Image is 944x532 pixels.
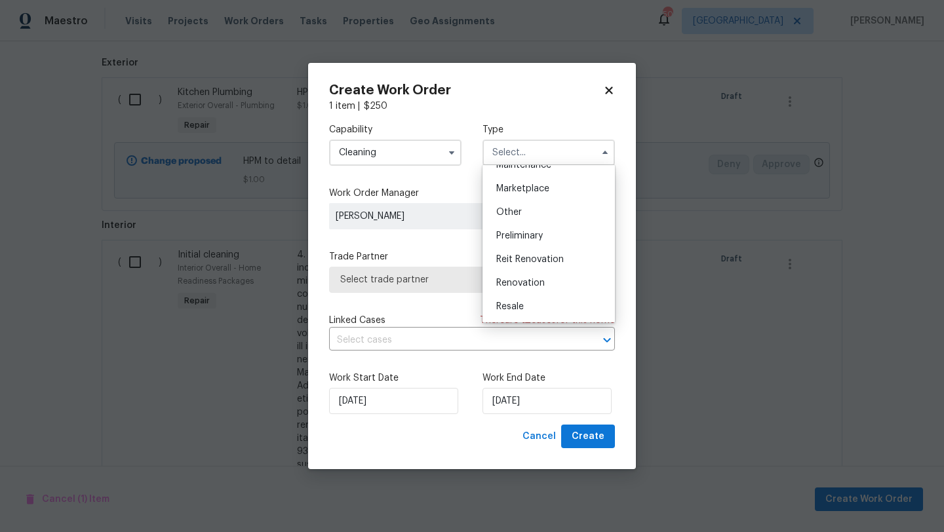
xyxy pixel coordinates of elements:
[482,140,615,166] input: Select...
[522,428,556,445] span: Cancel
[496,184,549,193] span: Marketplace
[329,140,462,166] input: Select...
[480,314,615,327] span: There are case s for this home
[329,187,615,200] label: Work Order Manager
[496,231,543,240] span: Preliminary
[521,316,531,325] span: 12
[482,371,615,385] label: Work End Date
[329,388,458,414] input: M/D/YYYY
[329,123,462,136] label: Capability
[496,302,524,311] span: Resale
[496,208,522,217] span: Other
[329,330,578,351] input: Select cases
[336,210,524,223] span: [PERSON_NAME]
[329,250,615,263] label: Trade Partner
[329,100,615,113] div: 1 item |
[329,84,603,97] h2: Create Work Order
[482,123,615,136] label: Type
[340,273,604,286] span: Select trade partner
[482,388,612,414] input: M/D/YYYY
[496,255,564,264] span: Reit Renovation
[517,425,561,449] button: Cancel
[561,425,615,449] button: Create
[496,161,551,170] span: Maintenance
[496,278,545,288] span: Renovation
[329,371,462,385] label: Work Start Date
[364,102,387,111] span: $ 250
[572,428,604,445] span: Create
[598,331,616,349] button: Open
[444,145,460,161] button: Show options
[329,314,385,327] span: Linked Cases
[597,145,613,161] button: Hide options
